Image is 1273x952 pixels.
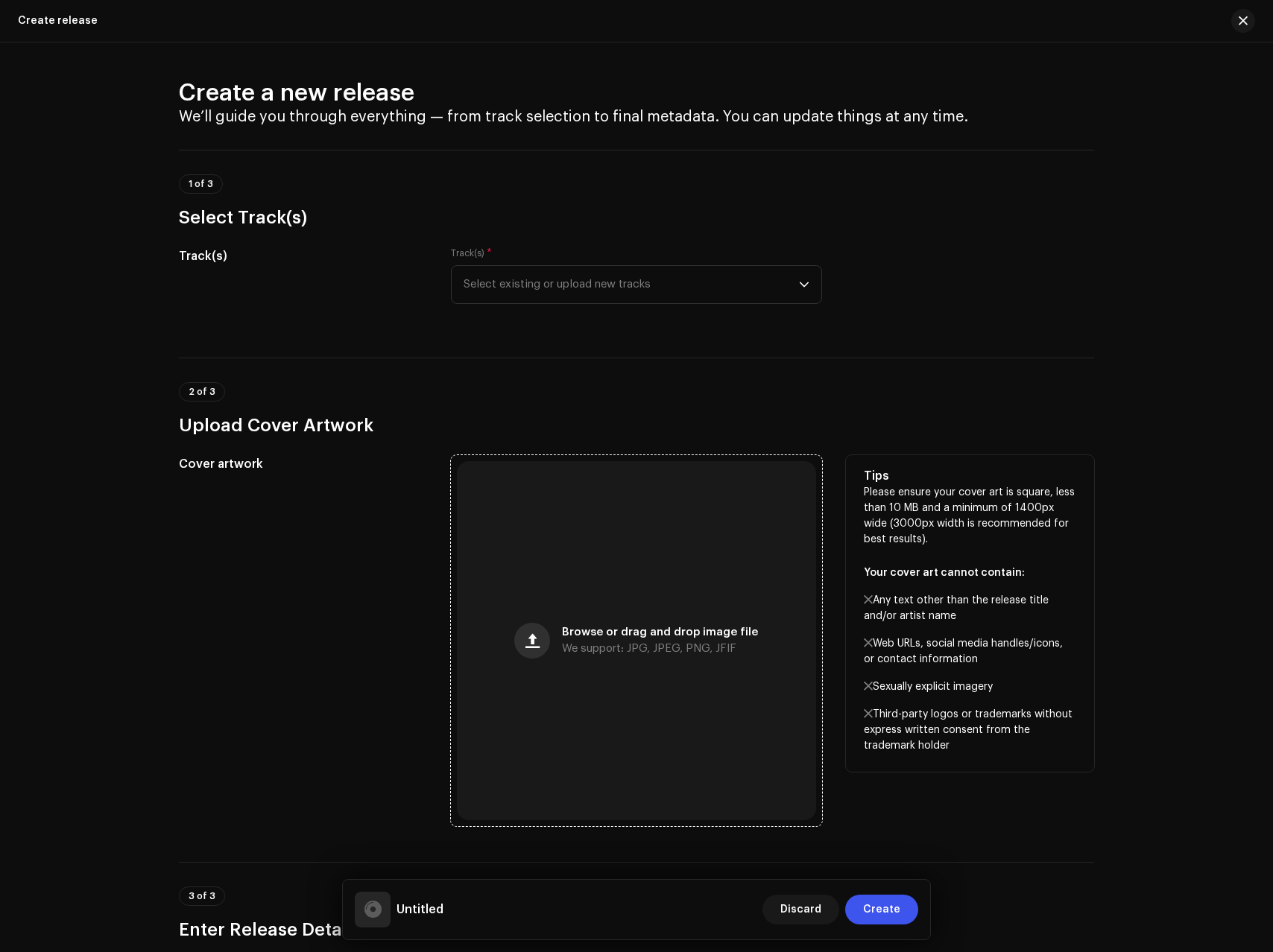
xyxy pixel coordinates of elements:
[799,266,809,303] div: dropdown trigger
[780,895,821,924] span: Discard
[179,108,1094,126] h4: We’ll guide you through everything — from track selection to final metadata. You can update thing...
[562,627,758,638] span: Browse or drag and drop image file
[464,266,799,303] span: Select existing or upload new tracks
[863,895,900,924] span: Create
[179,206,1094,229] h3: Select Track(s)
[762,895,839,924] button: Discard
[179,247,427,265] h5: Track(s)
[179,918,1094,942] h3: Enter Release Details
[845,895,918,924] button: Create
[864,679,1076,695] p: Sexually explicit imagery
[451,247,492,259] label: Track(s)
[864,485,1076,754] p: Please ensure your cover art is square, less than 10 MB and a minimum of 1400px wide (3000px widt...
[864,467,1076,485] h5: Tips
[179,413,1094,437] h3: Upload Cover Artwork
[179,78,1094,108] h2: Create a new release
[864,565,1076,581] p: Your cover art cannot contain:
[179,455,427,473] h5: Cover artwork
[864,636,1076,667] p: Web URLs, social media handles/icons, or contact information
[864,593,1076,624] p: Any text other than the release title and/or artist name
[562,644,736,654] span: We support: JPG, JPEG, PNG, JFIF
[864,707,1076,754] p: Third-party logos or trademarks without express written consent from the trademark holder
[397,901,443,918] h5: Untitled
